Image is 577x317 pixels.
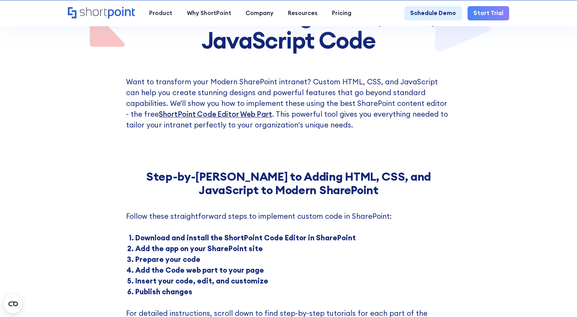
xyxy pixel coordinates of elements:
[146,169,431,197] strong: Step-by-[PERSON_NAME] to Adding HTML, CSS, and JavaScript to Modern SharePoint
[187,9,231,17] div: Why ShortPoint
[68,7,135,20] a: Home
[404,6,462,20] a: Schedule Demo
[288,9,318,17] div: Resources
[180,6,238,20] a: Why ShortPoint
[135,275,451,286] li: Insert your code, edit, and customize
[281,6,325,20] a: Resources
[332,9,352,17] div: Pricing
[149,9,172,17] div: Product
[468,6,509,20] a: Start Trial
[238,6,280,20] a: Company
[142,6,180,20] a: Product
[159,109,272,119] a: ShortPoint Code Editor Web Part
[135,254,451,265] li: Prepare your code
[135,286,451,297] li: Publish changes
[135,232,451,243] li: Download and install the ShortPoint Code Editor in SharePoint
[135,265,451,275] li: Add the Code web part to your page
[4,295,22,313] button: Open CMP widget
[438,228,577,317] iframe: Chat Widget
[126,211,451,232] p: Follow these straightforward steps to implement custom code in SharePoint: ‍
[325,6,358,20] a: Pricing
[135,243,451,254] li: Add the app on your SharePoint site
[246,9,273,17] div: Company
[126,76,451,130] p: Want to transform your Modern SharePoint intranet? Custom HTML, CSS, and JavaScript can help you ...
